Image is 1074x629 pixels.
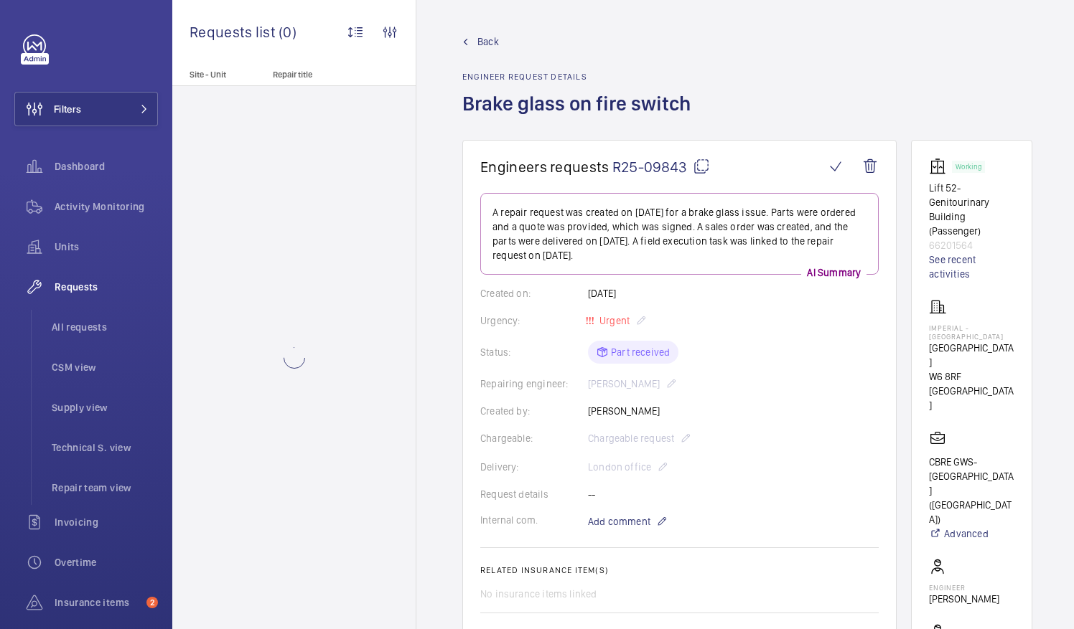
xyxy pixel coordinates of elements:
[55,280,158,294] span: Requests
[492,205,867,263] p: A repair request was created on [DATE] for a brake glass issue. Parts were ordered and a quote wa...
[52,360,158,374] span: CSM view
[477,34,499,49] span: Back
[929,181,1014,238] p: Lift 52- Genitourinary Building (Passenger)
[929,369,1014,412] p: W6 8RF [GEOGRAPHIC_DATA]
[480,158,610,176] span: Engineers requests
[52,440,158,455] span: Technical S. view
[801,265,867,280] p: AI Summary
[55,515,158,529] span: Invoicing
[929,252,1014,281] a: See recent activities
[146,597,158,608] span: 2
[52,481,158,495] span: Repair team view
[929,341,1014,369] p: [GEOGRAPHIC_DATA]
[588,514,650,529] span: Add comment
[52,320,158,334] span: All requests
[929,526,1014,541] a: Advanced
[190,23,279,41] span: Requests list
[956,164,981,169] p: Working
[612,158,710,176] span: R25-09843
[929,158,952,175] img: elevator.svg
[929,592,999,606] p: [PERSON_NAME]
[52,400,158,415] span: Supply view
[55,159,158,174] span: Dashboard
[55,595,141,610] span: Insurance items
[14,92,158,126] button: Filters
[55,199,158,214] span: Activity Monitoring
[929,583,999,592] p: Engineer
[929,323,1014,341] p: Imperial - [GEOGRAPHIC_DATA]
[929,455,1014,526] p: CBRE GWS- [GEOGRAPHIC_DATA] ([GEOGRAPHIC_DATA])
[462,72,699,82] h2: Engineer request details
[929,238,1014,252] p: 66201564
[273,70,368,80] p: Repair title
[55,240,158,254] span: Units
[480,565,879,575] h2: Related insurance item(s)
[55,555,158,569] span: Overtime
[172,70,267,80] p: Site - Unit
[462,90,699,140] h1: Brake glass on fire switch
[54,102,81,116] span: Filters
